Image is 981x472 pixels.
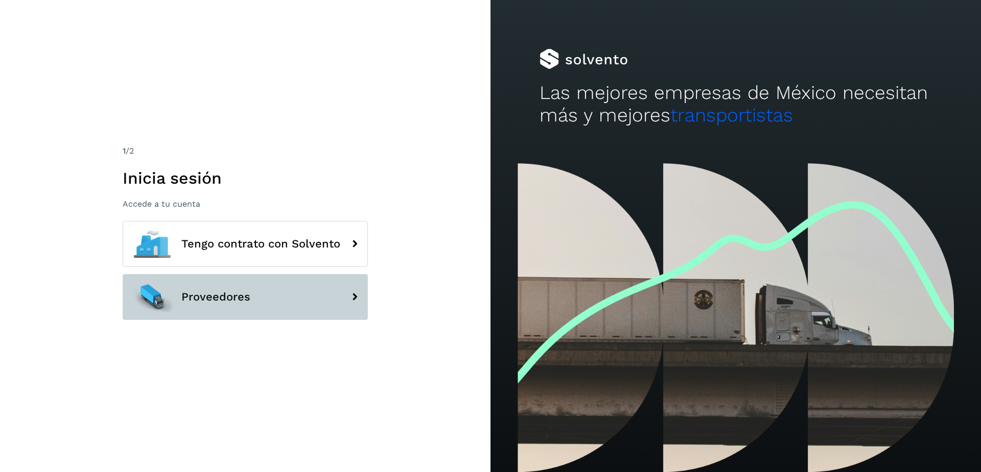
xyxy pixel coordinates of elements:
[670,104,793,126] span: transportistas
[123,146,126,156] span: 1
[123,199,368,209] p: Accede a tu cuenta
[123,221,368,267] button: Tengo contrato con Solvento
[181,238,340,250] span: Tengo contrato con Solvento
[540,82,932,127] h2: Las mejores empresas de México necesitan más y mejores
[181,291,250,303] span: Proveedores
[123,168,368,188] h1: Inicia sesión
[123,274,368,320] button: Proveedores
[123,145,368,157] div: /2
